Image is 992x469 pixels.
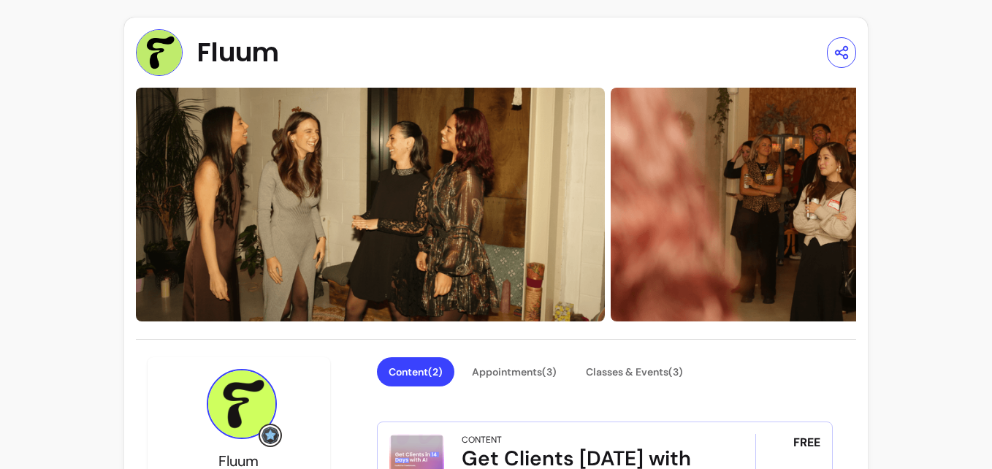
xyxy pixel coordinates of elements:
div: Content [462,434,502,446]
img: Grow [262,427,279,444]
img: Provider image [207,369,277,439]
img: Provider image [136,29,183,76]
button: Appointments(3) [460,357,568,386]
img: https://d22cr2pskkweo8.cloudfront.net/7da0f95d-a9ed-4b41-b915-5433de84e032 [136,88,605,321]
button: Classes & Events(3) [574,357,695,386]
button: Content(2) [377,357,454,386]
span: Fluum [197,38,279,67]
